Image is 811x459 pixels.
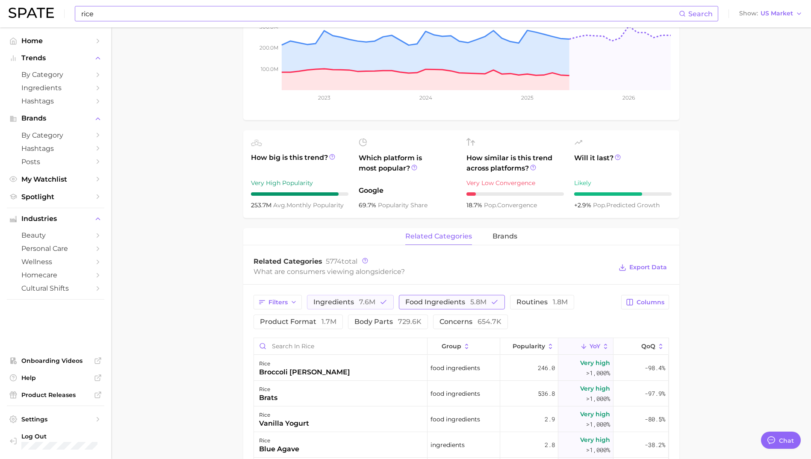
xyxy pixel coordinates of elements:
[378,201,428,209] span: popularity share
[616,262,669,274] button: Export Data
[259,418,309,429] div: vanilla yogurt
[545,440,555,450] span: 2.8
[629,264,667,271] span: Export Data
[313,299,375,306] span: ingredients
[7,413,104,426] a: Settings
[259,384,277,394] div: rice
[21,284,90,292] span: cultural shifts
[470,298,487,306] span: 5.8m
[7,354,104,367] a: Onboarding Videos
[553,298,568,306] span: 1.8m
[613,338,668,355] button: QoQ
[484,201,497,209] abbr: popularity index
[7,142,104,155] a: Hashtags
[7,282,104,295] a: cultural shifts
[21,193,90,201] span: Spotlight
[21,115,90,122] span: Brands
[7,242,104,255] a: personal care
[428,338,500,355] button: group
[7,173,104,186] a: My Watchlist
[586,369,610,377] span: >1,000%
[405,232,472,240] span: related categories
[7,129,104,142] a: by Category
[21,144,90,153] span: Hashtags
[7,81,104,94] a: Ingredients
[21,244,90,253] span: personal care
[645,440,665,450] span: -38.2%
[593,201,606,209] abbr: popularity index
[21,374,90,382] span: Help
[326,257,342,265] span: 5774
[431,388,480,399] span: food ingredients
[419,94,432,101] tspan: 2024
[466,153,564,174] span: How similar is this trend across platforms?
[259,410,309,420] div: rice
[7,68,104,81] a: by Category
[739,11,758,16] span: Show
[359,298,375,306] span: 7.6m
[593,201,660,209] span: predicted growth
[21,37,90,45] span: Home
[259,367,350,377] div: broccoli [PERSON_NAME]
[268,299,288,306] span: Filters
[254,355,669,381] button: ricebroccoli [PERSON_NAME]food ingredients246.0Very high>1,000%-98.4%
[580,435,610,445] span: Very high
[586,420,610,428] span: >1,000%
[513,343,545,350] span: Popularity
[580,358,610,368] span: Very high
[580,383,610,394] span: Very high
[359,201,378,209] span: 69.7%
[21,271,90,279] span: homecare
[7,430,104,452] a: Log out. Currently logged in with e-mail julia.buonanno@dsm-firmenich.com.
[431,363,480,373] span: food ingredients
[442,343,461,350] span: group
[21,391,90,399] span: Product Releases
[586,394,610,403] span: >1,000%
[580,409,610,419] span: Very high
[21,84,90,92] span: Ingredients
[7,388,104,401] a: Product Releases
[254,381,669,406] button: ricebratsfood ingredients536.8Very high>1,000%-97.9%
[321,318,336,326] span: 1.7m
[558,338,613,355] button: YoY
[251,192,348,196] div: 9 / 10
[254,295,302,309] button: Filters
[574,201,593,209] span: +2.9%
[389,268,401,276] span: rice
[254,406,669,432] button: ricevanilla yogurtfood ingredients2.9Very high>1,000%-80.5%
[326,257,357,265] span: total
[484,201,537,209] span: convergence
[21,231,90,239] span: beauty
[251,201,273,209] span: 253.7m
[590,343,600,350] span: YoY
[273,201,286,209] abbr: average
[21,215,90,223] span: Industries
[254,432,669,458] button: riceblue agaveingredients2.8Very high>1,000%-38.2%
[21,357,90,365] span: Onboarding Videos
[516,299,568,306] span: routines
[7,268,104,282] a: homecare
[637,299,664,306] span: Columns
[492,232,517,240] span: brands
[7,371,104,384] a: Help
[688,10,713,18] span: Search
[254,257,322,265] span: Related Categories
[259,359,350,369] div: rice
[439,318,501,325] span: concerns
[405,299,487,306] span: food ingredients
[359,185,456,196] span: Google
[21,175,90,183] span: My Watchlist
[466,178,564,188] div: Very Low Convergence
[259,393,277,403] div: brats
[9,8,54,18] img: SPATE
[574,153,672,174] span: Will it last?
[7,190,104,203] a: Spotlight
[538,363,555,373] span: 246.0
[574,192,672,196] div: 7 / 10
[7,34,104,47] a: Home
[431,440,465,450] span: ingredients
[574,178,672,188] div: Likely
[21,71,90,79] span: by Category
[7,229,104,242] a: beauty
[21,131,90,139] span: by Category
